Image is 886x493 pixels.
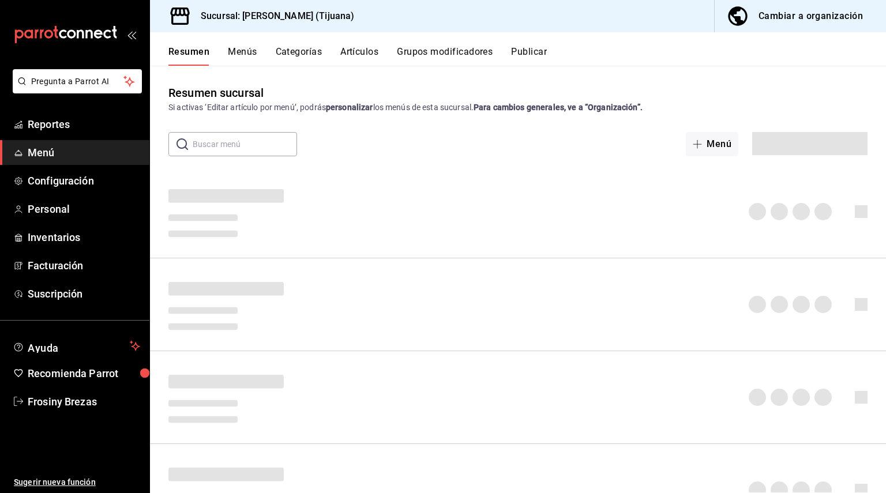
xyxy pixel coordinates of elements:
[326,103,373,112] strong: personalizar
[340,46,378,66] button: Artículos
[28,258,140,273] span: Facturación
[397,46,493,66] button: Grupos modificadores
[28,201,140,217] span: Personal
[28,116,140,132] span: Reportes
[28,394,140,409] span: Frosiny Brezas
[28,286,140,302] span: Suscripción
[511,46,547,66] button: Publicar
[276,46,322,66] button: Categorías
[127,30,136,39] button: open_drawer_menu
[168,46,209,66] button: Resumen
[28,366,140,381] span: Recomienda Parrot
[13,69,142,93] button: Pregunta a Parrot AI
[168,84,264,101] div: Resumen sucursal
[759,8,863,24] div: Cambiar a organización
[14,476,140,488] span: Sugerir nueva función
[168,101,868,114] div: Si activas ‘Editar artículo por menú’, podrás los menús de esta sucursal.
[192,9,354,23] h3: Sucursal: [PERSON_NAME] (Tijuana)
[474,103,643,112] strong: Para cambios generales, ve a “Organización”.
[31,76,124,88] span: Pregunta a Parrot AI
[686,132,738,156] button: Menú
[28,229,140,245] span: Inventarios
[168,46,886,66] div: navigation tabs
[28,339,125,353] span: Ayuda
[28,173,140,189] span: Configuración
[8,84,142,96] a: Pregunta a Parrot AI
[228,46,257,66] button: Menús
[28,145,140,160] span: Menú
[193,133,297,156] input: Buscar menú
